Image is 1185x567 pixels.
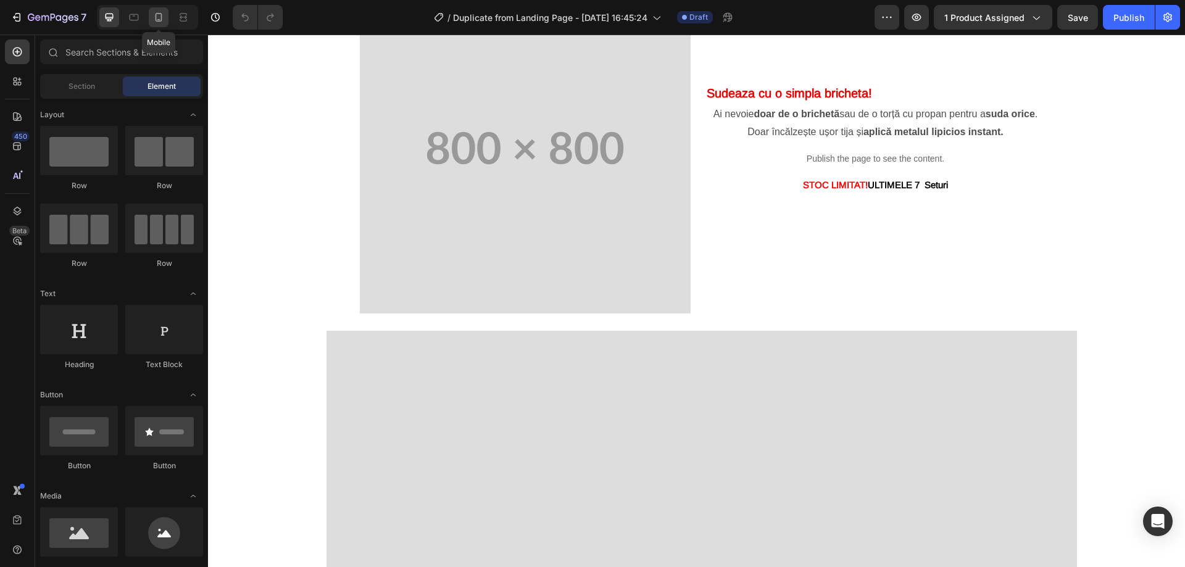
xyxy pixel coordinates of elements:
[1057,5,1098,30] button: Save
[944,11,1025,24] span: 1 product assigned
[40,359,118,370] div: Heading
[1103,5,1155,30] button: Publish
[778,74,827,85] strong: suda orice
[183,385,203,405] span: Toggle open
[183,105,203,125] span: Toggle open
[655,92,796,102] strong: aplică metalul lipicios instant.
[40,490,62,502] span: Media
[40,460,118,471] div: Button
[660,145,740,155] span: ULTIMELE 7 Seturi
[233,5,283,30] div: Undo/Redo
[453,11,647,24] span: Duplicate from Landing Page - [DATE] 16:45:24
[546,74,632,85] strong: doar de o brichetă
[934,5,1052,30] button: 1 product assigned
[183,284,203,304] span: Toggle open
[40,39,203,64] input: Search Sections & Elements
[499,71,837,107] p: Ai nevoie sau de o torță cu propan pentru a . Doar încălzește ușor tija și
[208,35,1185,567] iframe: Design area
[12,131,30,141] div: 450
[689,12,708,23] span: Draft
[40,258,118,269] div: Row
[1143,507,1173,536] div: Open Intercom Messenger
[595,145,660,155] span: STOC LIMITAT!
[125,258,203,269] div: Row
[40,389,63,400] span: Button
[125,180,203,191] div: Row
[125,359,203,370] div: Text Block
[447,11,451,24] span: /
[183,486,203,506] span: Toggle open
[9,226,30,236] div: Beta
[81,10,86,25] p: 7
[40,109,64,120] span: Layout
[69,81,95,92] span: Section
[1068,12,1088,23] span: Save
[1113,11,1144,24] div: Publish
[497,118,838,131] p: Publish the page to see the content.
[5,5,92,30] button: 7
[148,81,176,92] span: Element
[499,52,664,65] strong: Sudeaza cu o simpla bricheta!
[40,288,56,299] span: Text
[40,180,118,191] div: Row
[125,460,203,471] div: Button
